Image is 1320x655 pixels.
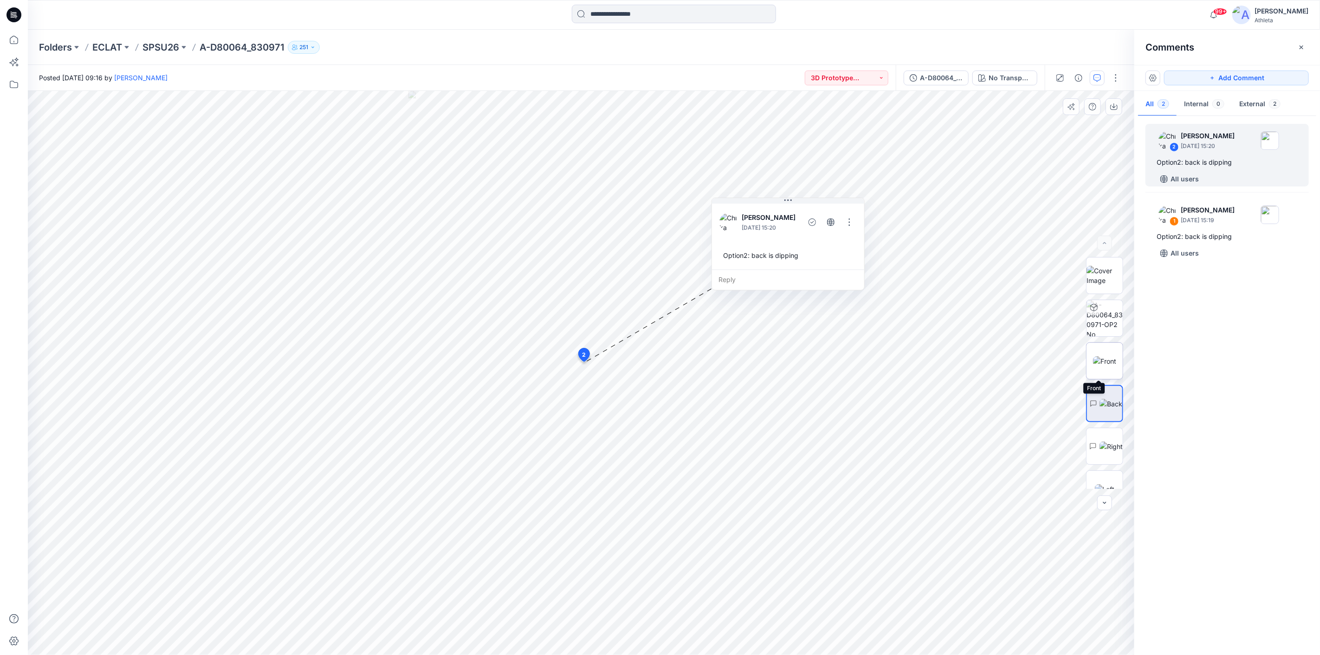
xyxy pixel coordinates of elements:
button: 251 [288,41,320,54]
p: A-D80064_830971 [200,41,284,54]
img: avatar [1232,6,1251,24]
p: [PERSON_NAME] [1181,130,1235,141]
div: Athleta [1255,17,1308,24]
img: Chika Azumaya [719,213,738,231]
p: [DATE] 15:20 [1181,141,1235,151]
button: A-D80064_830971-OP2 [904,71,969,85]
div: 1 [1170,217,1179,226]
button: All users [1157,246,1203,261]
button: All [1138,93,1177,116]
p: [PERSON_NAME] [1181,205,1235,216]
h2: Comments [1145,42,1194,53]
button: Details [1071,71,1086,85]
span: 0 [1212,99,1224,109]
button: No Transparency [972,71,1037,85]
img: Chika Azumaya [1158,131,1177,150]
button: External [1232,93,1288,116]
p: All users [1171,173,1199,185]
img: A-D80064_830971-OP2 No Transparency [1087,300,1123,336]
div: [PERSON_NAME] [1255,6,1308,17]
button: Add Comment [1164,71,1309,85]
div: Option2: back is dipping [719,247,857,264]
span: Posted [DATE] 09:16 by [39,73,168,83]
button: Internal [1177,93,1232,116]
span: 2 [1158,99,1169,109]
a: Folders [39,41,72,54]
p: 251 [299,42,308,52]
p: [PERSON_NAME] [742,212,801,223]
img: Cover Image [1087,266,1123,285]
img: Right [1100,442,1123,451]
div: No Transparency [989,73,1031,83]
a: ECLAT [92,41,122,54]
div: 2 [1170,142,1179,152]
img: Chika Azumaya [1158,205,1177,224]
span: 2 [1269,99,1281,109]
img: Back [1100,399,1122,409]
span: 2 [582,351,586,359]
div: A-D80064_830971-OP2 [920,73,963,83]
p: All users [1171,248,1199,259]
a: SPSU26 [142,41,179,54]
button: All users [1157,172,1203,186]
a: [PERSON_NAME] [114,74,168,82]
div: Option2: back is dipping [1157,157,1298,168]
img: Left [1095,484,1114,494]
img: Front [1093,356,1116,366]
div: Reply [712,270,864,290]
div: Option2: back is dipping [1157,231,1298,242]
p: [DATE] 15:20 [742,223,801,232]
span: 99+ [1213,8,1227,15]
p: [DATE] 15:19 [1181,216,1235,225]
